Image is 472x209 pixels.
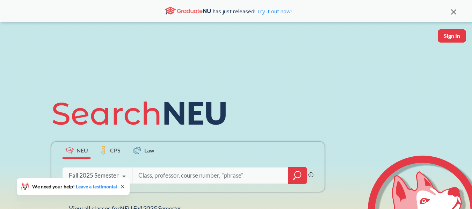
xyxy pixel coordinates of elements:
[255,8,292,15] a: Try it out now!
[32,184,117,189] span: We need your help!
[77,146,88,154] span: NEU
[144,146,154,154] span: Law
[293,171,302,180] svg: magnifying glass
[213,7,292,15] span: has just released!
[138,168,283,183] input: Class, professor, course number, "phrase"
[7,29,23,51] img: sandbox logo
[69,172,119,179] div: Fall 2025 Semester
[110,146,121,154] span: CPS
[438,29,466,43] button: Sign In
[76,184,117,189] a: Leave a testimonial
[288,167,307,184] div: magnifying glass
[7,29,23,53] a: sandbox logo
